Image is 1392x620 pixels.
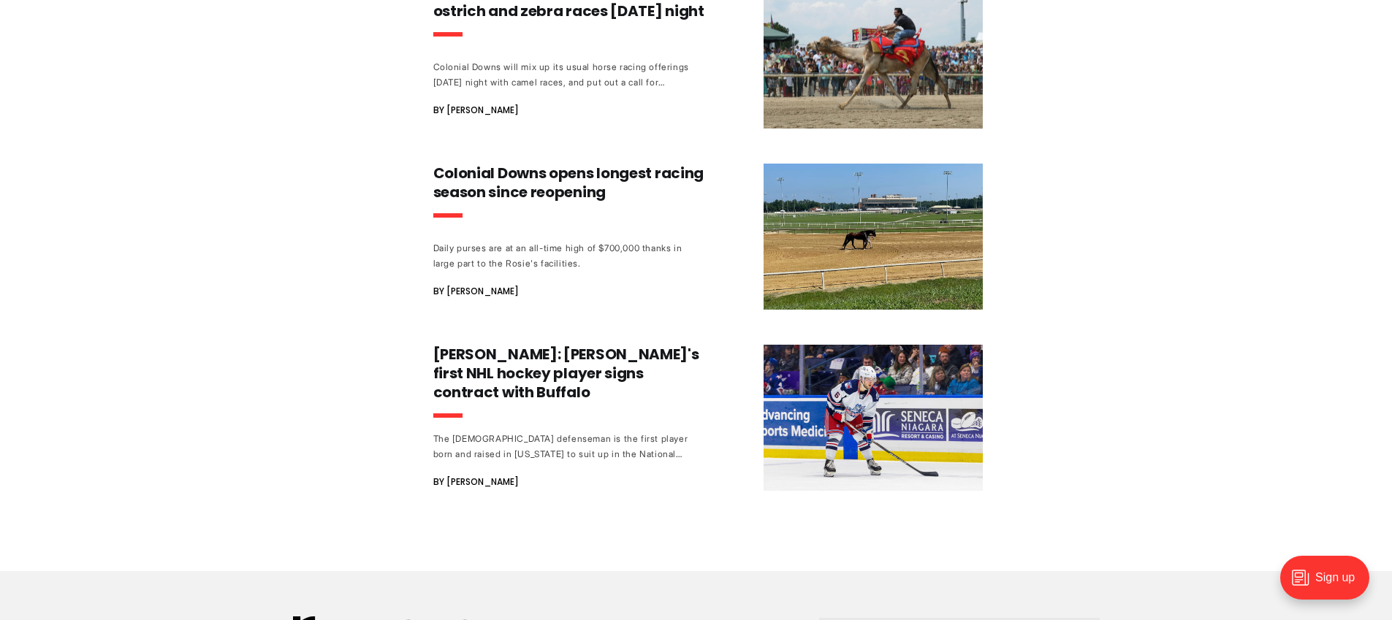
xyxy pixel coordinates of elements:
[433,59,705,90] div: Colonial Downs will mix up its usual horse racing offerings [DATE] night with camel races, and pu...
[1268,548,1392,620] iframe: portal-trigger
[433,240,705,271] div: Daily purses are at an all-time high of $700,000 thanks in large part to the Rosie's facilities.
[433,164,983,310] a: Colonial Downs opens longest racing season since reopening Daily purses are at an all-time high o...
[433,283,519,300] span: By [PERSON_NAME]
[764,164,983,310] img: Colonial Downs opens longest racing season since reopening
[433,473,519,491] span: By [PERSON_NAME]
[433,431,705,462] div: The [DEMOGRAPHIC_DATA] defenseman is the first player born and raised in [US_STATE] to suit up in...
[433,345,983,491] a: [PERSON_NAME]: [PERSON_NAME]'s first NHL hockey player signs contract with Buffalo The [DEMOGRAPH...
[433,102,519,119] span: By [PERSON_NAME]
[433,164,705,202] h3: Colonial Downs opens longest racing season since reopening
[433,345,705,402] h3: [PERSON_NAME]: [PERSON_NAME]'s first NHL hockey player signs contract with Buffalo
[764,345,983,491] img: Lindquist: Richmond's first NHL hockey player signs contract with Buffalo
